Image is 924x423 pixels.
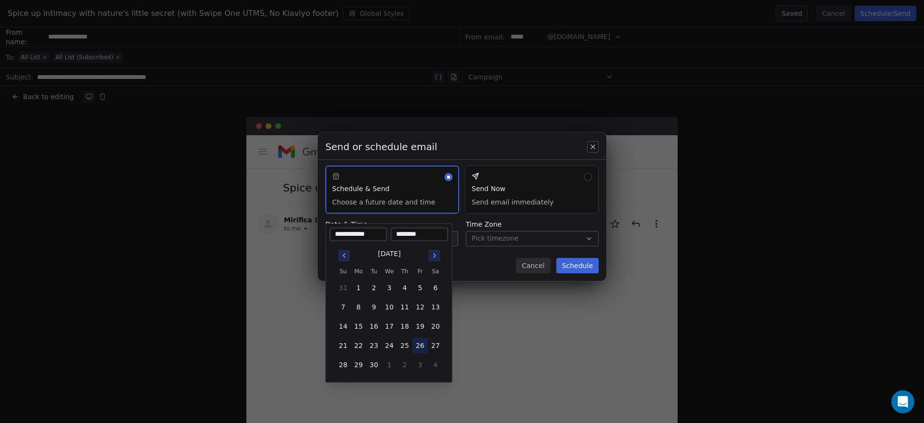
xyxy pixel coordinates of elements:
th: Monday [351,267,366,276]
th: Tuesday [366,267,382,276]
button: Go to previous month [337,249,351,262]
button: 23 [366,338,382,353]
button: 11 [397,299,412,315]
th: Sunday [335,267,351,276]
th: Saturday [428,267,443,276]
button: 2 [366,280,382,295]
th: Thursday [397,267,412,276]
button: 9 [366,299,382,315]
button: 3 [382,280,397,295]
button: Go to next month [428,249,441,262]
button: 24 [382,338,397,353]
button: 10 [382,299,397,315]
button: 28 [335,357,351,372]
div: [DATE] [378,249,400,259]
th: Friday [412,267,428,276]
button: 26 [412,338,428,353]
button: 15 [351,319,366,334]
button: 19 [412,319,428,334]
button: 8 [351,299,366,315]
button: 7 [335,299,351,315]
button: 16 [366,319,382,334]
button: 2 [397,357,412,372]
th: Wednesday [382,267,397,276]
button: 20 [428,319,443,334]
button: 30 [366,357,382,372]
button: 25 [397,338,412,353]
button: 13 [428,299,443,315]
button: 17 [382,319,397,334]
button: 3 [412,357,428,372]
button: 1 [382,357,397,372]
button: 1 [351,280,366,295]
button: 27 [428,338,443,353]
button: 18 [397,319,412,334]
button: 29 [351,357,366,372]
button: 31 [335,280,351,295]
button: 4 [428,357,443,372]
button: 14 [335,319,351,334]
button: 22 [351,338,366,353]
button: 12 [412,299,428,315]
button: 5 [412,280,428,295]
button: 6 [428,280,443,295]
button: 4 [397,280,412,295]
button: 21 [335,338,351,353]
